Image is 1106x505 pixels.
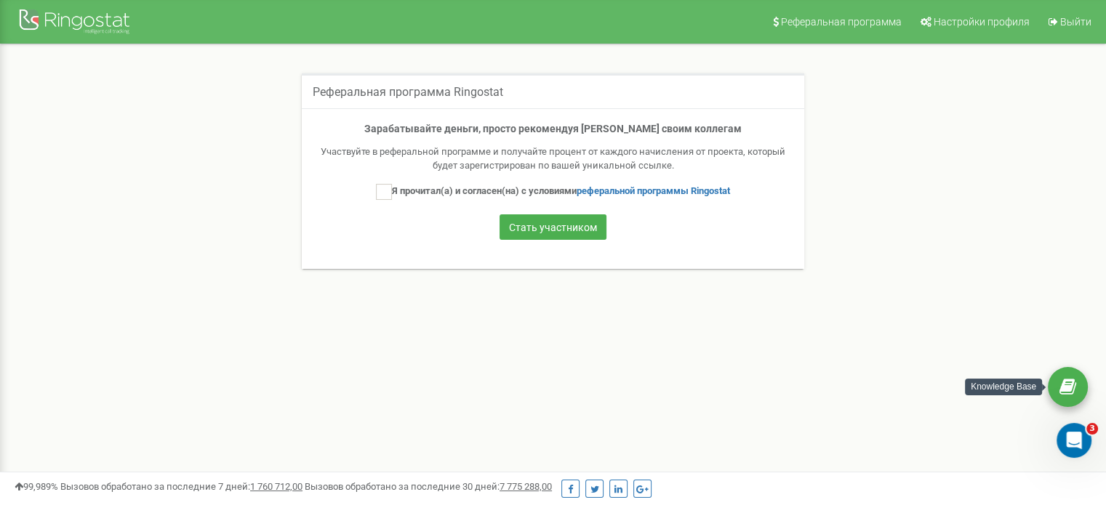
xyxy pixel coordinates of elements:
font: Выйти [1060,16,1091,28]
font: Вызовов обработано за последние 30 дней: [305,481,500,492]
a: реферальной программы Ringostat [577,185,730,196]
font: Стать участником [509,222,597,233]
button: Стать участником [500,214,606,241]
font: 3 [1089,424,1095,433]
font: Я прочитал(а) и согласен(на) с условиями [392,185,577,196]
font: Вызовов обработано за последние 7 дней: [60,481,250,492]
font: 99,989% [23,481,58,492]
font: 7 775 288,00 [500,481,552,492]
font: Реферальная программа Ringostat [313,85,503,99]
iframe: Интерком-чат в режиме реального времени [1057,423,1091,458]
font: 1 760 712,00 [250,481,302,492]
font: Участвуйте в реферальной программе и получайте процент от каждого начисления от проекта, который ... [321,146,785,171]
font: Реферальная программа [781,16,902,28]
font: Зарабатывайте деньги, просто рекомендуя [PERSON_NAME] своим коллегам [364,123,742,134]
font: Настройки профиля [934,16,1030,28]
div: Knowledge Base [965,379,1042,395]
